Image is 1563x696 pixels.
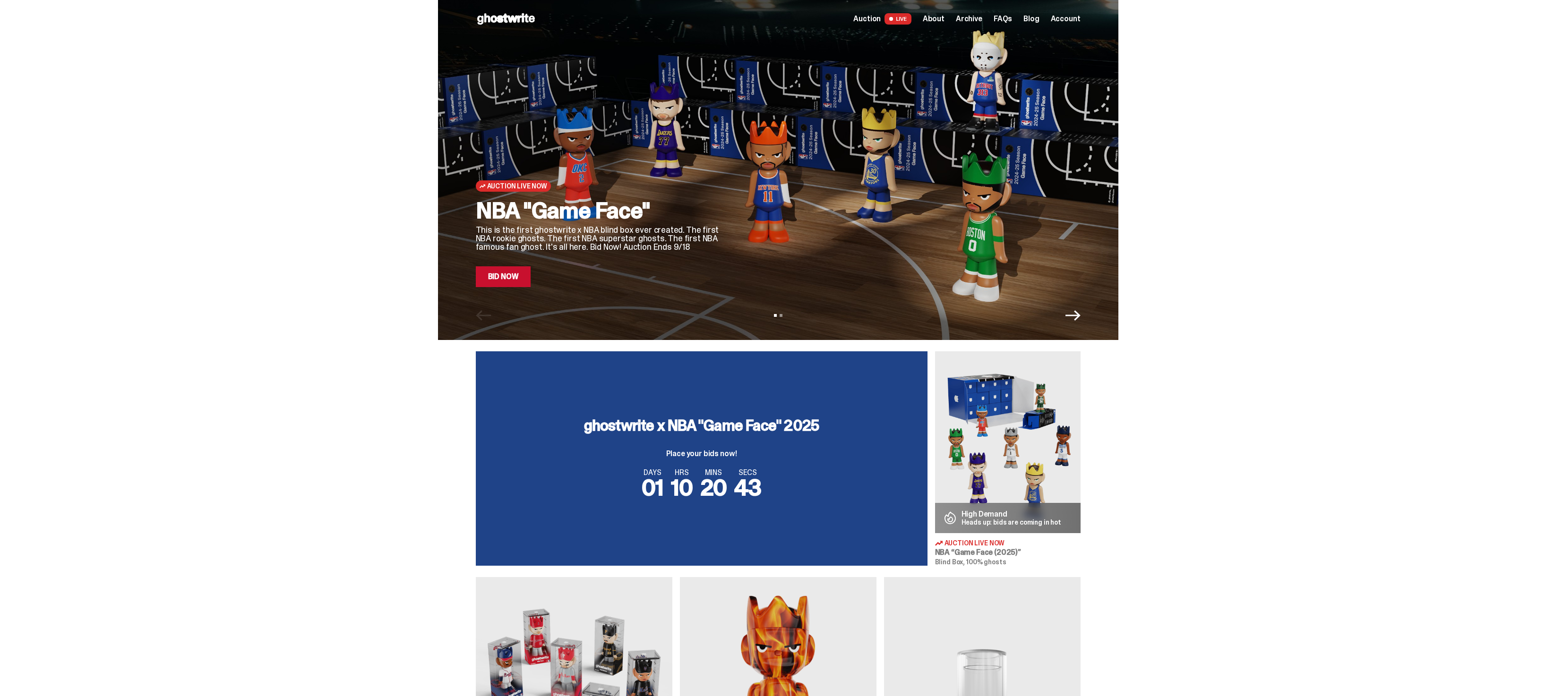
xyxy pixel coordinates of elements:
a: FAQs [994,15,1012,23]
span: Auction Live Now [487,182,547,190]
a: Auction LIVE [853,13,911,25]
a: Bid Now [476,266,531,287]
span: MINS [700,469,727,476]
button: View slide 2 [780,314,782,317]
a: Game Face (2025) High Demand Heads up: bids are coming in hot Auction Live Now [935,351,1081,566]
span: SECS [734,469,761,476]
h3: NBA “Game Face (2025)” [935,549,1081,556]
h3: ghostwrite x NBA "Game Face" 2025 [584,418,819,433]
span: 43 [734,473,761,502]
span: Auction Live Now [945,540,1005,546]
span: 20 [700,473,727,502]
a: Archive [956,15,982,23]
h2: NBA "Game Face" [476,199,721,222]
span: LIVE [885,13,911,25]
span: Auction [853,15,881,23]
a: About [923,15,945,23]
p: Place your bids now! [584,450,819,458]
button: View slide 1 [774,314,777,317]
span: 100% ghosts [966,558,1006,566]
a: Account [1051,15,1081,23]
img: Game Face (2025) [935,351,1081,533]
a: Blog [1023,15,1039,23]
span: Blind Box, [935,558,965,566]
span: HRS [671,469,693,476]
button: Next [1065,308,1081,323]
span: 10 [671,473,693,502]
p: Heads up: bids are coming in hot [962,519,1062,526]
p: High Demand [962,510,1062,518]
span: 01 [642,473,663,502]
span: DAYS [642,469,663,476]
p: This is the first ghostwrite x NBA blind box ever created. The first NBA rookie ghosts. The first... [476,226,721,251]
